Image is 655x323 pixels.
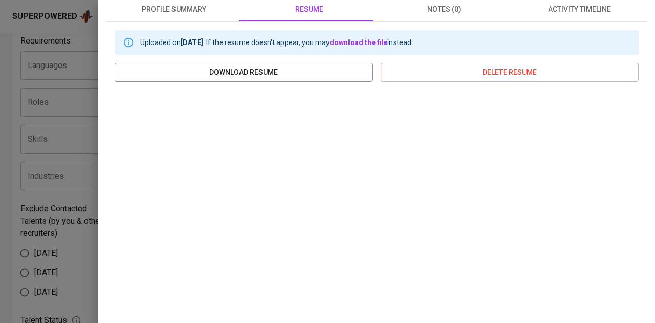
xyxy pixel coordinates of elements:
[330,38,387,47] a: download the file
[389,66,630,79] span: delete resume
[248,3,370,16] span: resume
[383,3,506,16] span: notes (0)
[140,33,413,52] div: Uploaded on . If the resume doesn't appear, you may instead.
[518,3,641,16] span: activity timeline
[123,66,364,79] span: download resume
[113,3,235,16] span: profile summary
[181,38,203,47] b: [DATE]
[115,63,373,82] button: download resume
[381,63,639,82] button: delete resume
